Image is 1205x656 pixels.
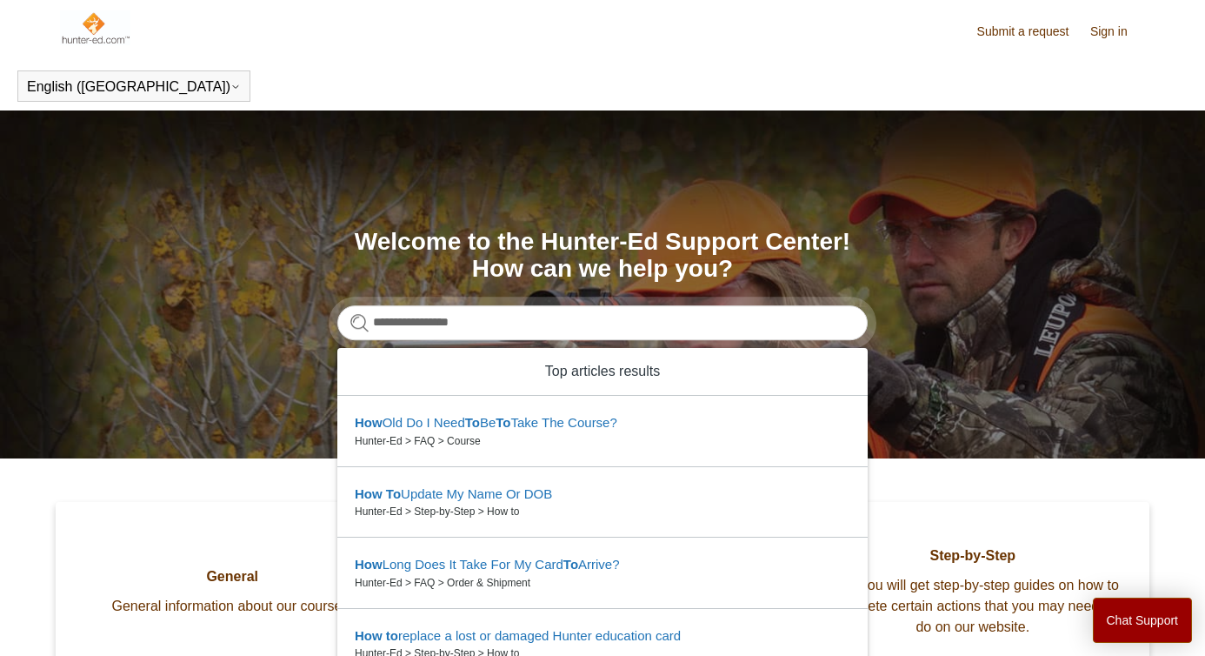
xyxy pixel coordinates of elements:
img: Hunter-Ed Help Center home page [60,10,130,45]
button: Chat Support [1093,598,1193,643]
zd-autocomplete-breadcrumbs-multibrand: Hunter-Ed > Step-by-Step > How to [355,504,850,519]
em: How [355,486,383,501]
em: To [563,557,578,572]
button: English ([GEOGRAPHIC_DATA]) [27,79,241,95]
em: To [386,486,401,501]
zd-autocomplete-title-multibrand: Suggested result 3 How Long Does It Take For My Card To Arrive? [355,557,620,575]
zd-autocomplete-breadcrumbs-multibrand: Hunter-Ed > FAQ > Course [355,433,850,449]
zd-autocomplete-title-multibrand: Suggested result 4 How to replace a lost or damaged Hunter education card [355,628,681,646]
em: How [355,628,383,643]
a: Submit a request [977,23,1087,41]
span: General [82,566,383,587]
em: How [355,415,383,430]
span: General information about our courses! [82,596,383,617]
span: Here you will get step-by-step guides on how to complete certain actions that you may need to do ... [822,575,1123,638]
span: Step-by-Step [822,546,1123,566]
zd-autocomplete-breadcrumbs-multibrand: Hunter-Ed > FAQ > Order & Shipment [355,575,850,591]
em: To [496,415,510,430]
em: How [355,557,383,572]
zd-autocomplete-title-multibrand: Suggested result 2 How To Update My Name Or DOB [355,486,552,505]
input: Search [337,305,868,340]
em: to [386,628,398,643]
em: To [465,415,480,430]
a: Sign in [1090,23,1145,41]
zd-autocomplete-header: Top articles results [337,348,868,396]
h1: Welcome to the Hunter-Ed Support Center! How can we help you? [337,229,868,283]
zd-autocomplete-title-multibrand: Suggested result 1 How Old Do I Need To Be To Take The Course? [355,415,617,433]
